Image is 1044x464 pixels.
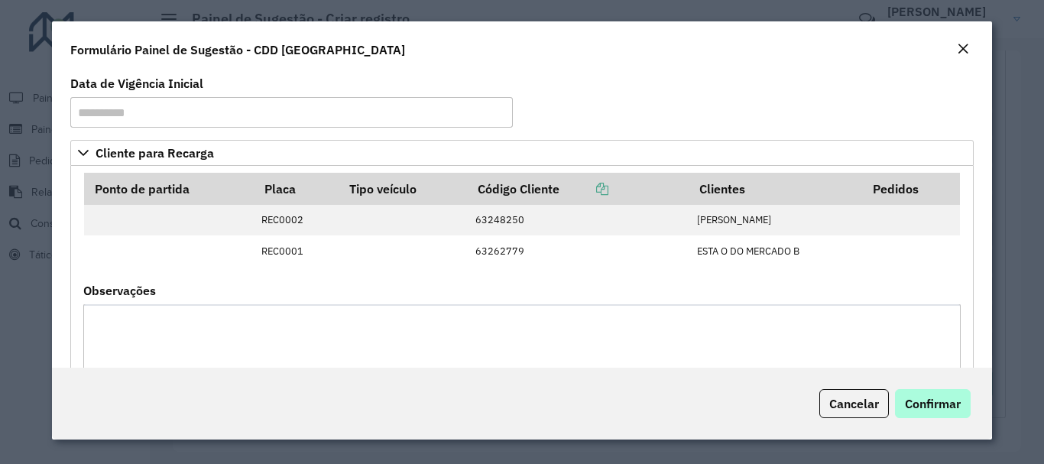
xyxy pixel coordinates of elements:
td: 63248250 [468,205,689,235]
div: Cliente para Recarga [70,166,973,453]
th: Ponto de partida [84,173,254,205]
td: ESTA O DO MERCADO B [689,235,863,266]
th: Clientes [689,173,863,205]
td: REC0002 [254,205,339,235]
button: Close [952,40,974,60]
a: Cliente para Recarga [70,140,973,166]
span: Cancelar [829,396,879,411]
th: Código Cliente [468,173,689,205]
td: [PERSON_NAME] [689,205,863,235]
td: REC0001 [254,235,339,266]
h4: Formulário Painel de Sugestão - CDD [GEOGRAPHIC_DATA] [70,41,405,59]
span: Cliente para Recarga [96,147,214,159]
th: Tipo veículo [339,173,468,205]
a: Copiar [559,181,608,196]
span: Confirmar [905,396,961,411]
label: Data de Vigência Inicial [70,74,203,92]
th: Placa [254,173,339,205]
button: Confirmar [895,389,971,418]
label: Observações [83,281,156,300]
em: Fechar [957,43,969,55]
td: 63262779 [468,235,689,266]
th: Pedidos [862,173,960,205]
button: Cancelar [819,389,889,418]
